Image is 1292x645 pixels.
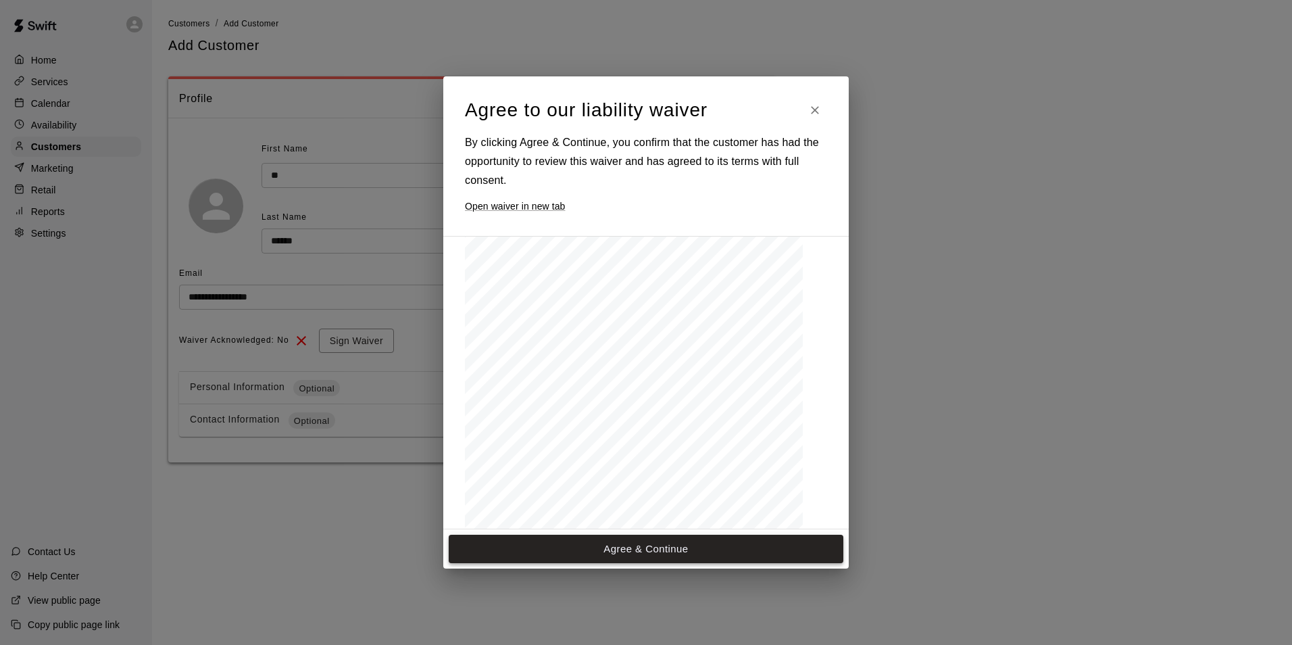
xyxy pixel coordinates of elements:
button: Agree & Continue [449,535,843,563]
h6: By clicking Agree & Continue, you confirm that the customer has had the opportunity to review thi... [465,133,827,190]
h4: Agree to our liability waiver [465,99,707,122]
button: Close [803,98,827,122]
a: Open waiver in new tab [465,199,827,214]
